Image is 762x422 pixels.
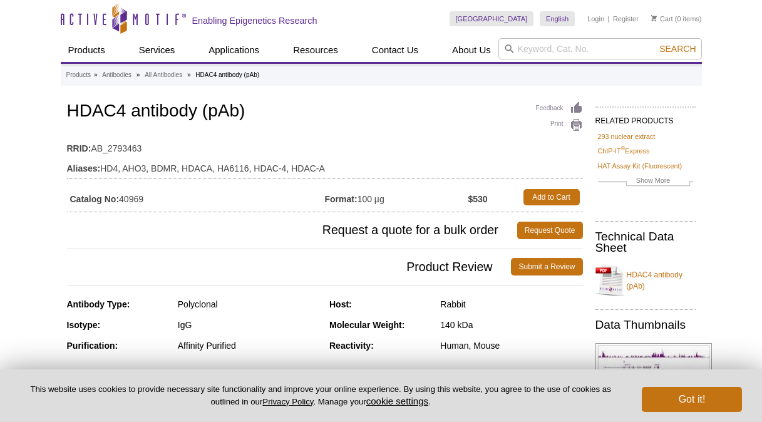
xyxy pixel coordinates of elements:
[201,38,267,62] a: Applications
[595,262,696,299] a: HDAC4 antibody (pAb)
[178,299,320,310] div: Polyclonal
[20,384,621,408] p: This website uses cookies to provide necessary site functionality and improve your online experie...
[262,397,313,406] a: Privacy Policy
[598,145,650,157] a: ChIP-IT®Express
[329,341,374,351] strong: Reactivity:
[329,320,404,330] strong: Molecular Weight:
[131,38,183,62] a: Services
[656,43,699,54] button: Search
[67,320,101,330] strong: Isotype:
[595,106,696,129] h2: RELATED PRODUCTS
[67,163,101,174] strong: Aliases:
[66,69,91,81] a: Products
[67,135,583,155] td: AB_2793463
[195,71,259,78] li: HDAC4 antibody (pAb)
[364,38,426,62] a: Contact Us
[286,38,346,62] a: Resources
[613,14,639,23] a: Register
[136,71,140,78] li: »
[595,343,712,393] img: HDAC4 antibody (pAb) tested by ChIP-Seq.
[67,155,583,175] td: HD4, AHO3, BDMR, HDACA, HA6116, HDAC-4, HDAC-A
[325,186,468,208] td: 100 µg
[468,193,487,205] strong: $530
[67,143,91,154] strong: RRID:
[598,160,682,172] a: HAT Assay Kit (Fluorescent)
[178,319,320,331] div: IgG
[450,11,534,26] a: [GEOGRAPHIC_DATA]
[329,299,352,309] strong: Host:
[598,175,693,189] a: Show More
[598,131,656,142] a: 293 nuclear extract
[67,101,583,123] h1: HDAC4 antibody (pAb)
[67,341,118,351] strong: Purification:
[621,146,626,152] sup: ®
[608,11,610,26] li: |
[498,38,702,59] input: Keyword, Cat. No.
[67,258,512,275] span: Product Review
[440,319,582,331] div: 140 kDa
[536,101,583,115] a: Feedback
[67,299,130,309] strong: Antibody Type:
[587,14,604,23] a: Login
[445,38,498,62] a: About Us
[67,186,325,208] td: 40969
[595,231,696,254] h2: Technical Data Sheet
[651,15,657,21] img: Your Cart
[325,193,358,205] strong: Format:
[536,118,583,132] a: Print
[70,193,120,205] strong: Catalog No:
[187,71,191,78] li: »
[61,38,113,62] a: Products
[523,189,580,205] a: Add to Cart
[178,340,320,351] div: Affinity Purified
[94,71,98,78] li: »
[659,44,696,54] span: Search
[651,11,702,26] li: (0 items)
[145,69,182,81] a: All Antibodies
[102,69,131,81] a: Antibodies
[540,11,575,26] a: English
[651,14,673,23] a: Cart
[595,319,696,331] h2: Data Thumbnails
[192,15,317,26] h2: Enabling Epigenetics Research
[517,222,583,239] a: Request Quote
[642,387,742,412] button: Got it!
[511,258,582,275] a: Submit a Review
[440,299,582,310] div: Rabbit
[440,340,582,351] div: Human, Mouse
[67,222,517,239] span: Request a quote for a bulk order
[366,396,428,406] button: cookie settings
